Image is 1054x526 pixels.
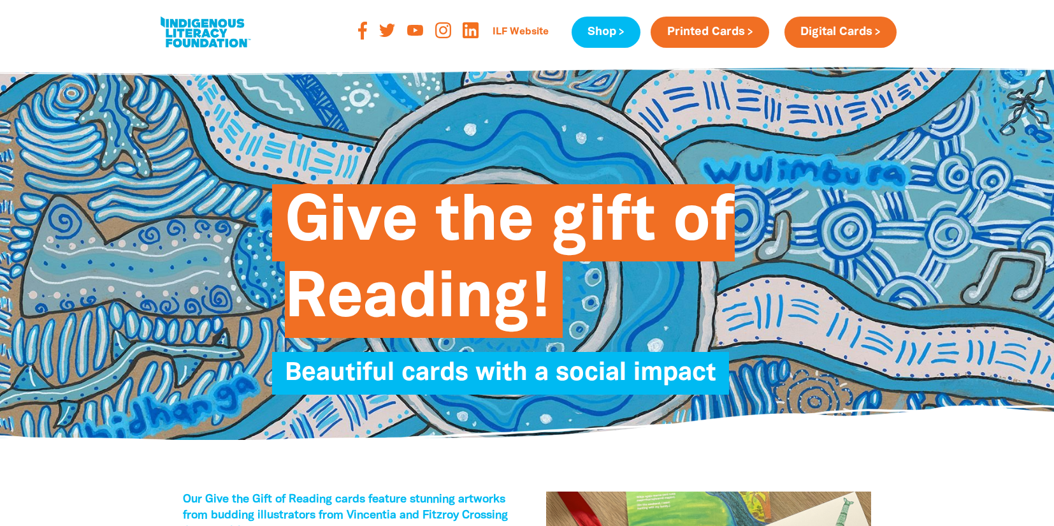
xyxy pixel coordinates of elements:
[435,22,451,38] img: instagram-orange-svg-816-f-67-svg-8d2e35.svg
[407,25,423,36] img: youtube-orange-svg-1-cecf-3-svg-a15d69.svg
[784,17,897,48] a: Digital Cards
[572,17,640,48] a: Shop
[463,22,479,38] img: linked-in-logo-orange-png-93c920.png
[358,22,367,40] img: facebook-orange-svg-2-f-729-e-svg-b526d2.svg
[379,24,395,36] img: twitter-orange-svg-6-e-077-d-svg-0f359f.svg
[651,17,769,48] a: Printed Cards
[285,194,735,338] span: Give the gift of Reading!
[285,362,716,395] span: Beautiful cards with a social impact
[485,22,556,43] a: ILF Website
